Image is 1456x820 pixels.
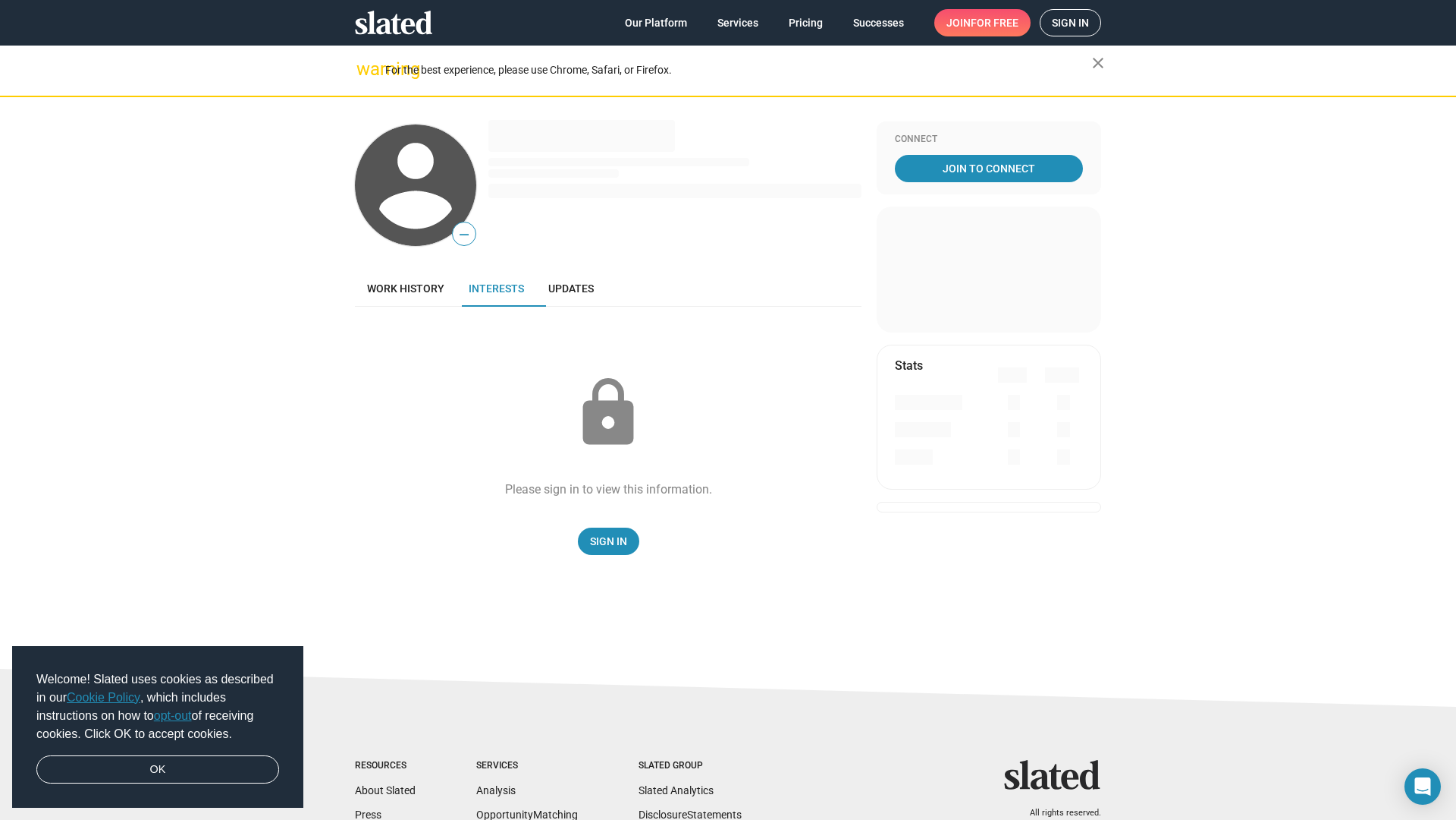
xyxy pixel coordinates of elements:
span: Our Platform [625,9,687,36]
a: Sign in [1040,9,1101,36]
div: Open Intercom Messenger [1404,768,1441,805]
a: Analysis [476,784,516,796]
a: Services [705,9,770,36]
span: Join [946,9,1018,36]
a: Sign In [578,528,639,555]
mat-icon: warning [356,60,375,78]
div: For the best experience, please use Chrome, Safari, or Firefox. [385,60,1092,80]
span: Sign in [1052,10,1089,36]
span: Work history [367,282,444,295]
a: Work history [355,270,457,307]
a: Pricing [777,9,835,36]
mat-card-title: Stats [895,358,923,374]
a: Cookie Policy [67,691,140,704]
a: dismiss cookie message [36,755,279,784]
a: About Slated [355,784,416,796]
a: Joinfor free [934,9,1031,36]
a: Successes [841,9,916,36]
mat-icon: lock [570,375,646,451]
span: for free [971,9,1018,36]
a: Interests [457,270,536,307]
span: Services [717,9,758,36]
a: Join To Connect [895,155,1083,182]
div: Connect [895,134,1083,146]
span: — [453,225,475,244]
span: Interests [469,282,524,295]
div: cookieconsent [12,646,303,809]
a: Slated Analytics [639,784,714,796]
div: Resources [355,760,416,772]
div: Slated Group [639,760,742,772]
a: opt-out [154,709,192,722]
div: Please sign in to view this information. [505,481,712,497]
span: Updates [548,282,594,295]
span: Pricing [789,9,823,36]
span: Successes [853,9,904,36]
span: Welcome! Slated uses cookies as described in our , which includes instructions on how to of recei... [36,670,279,743]
div: Services [476,760,578,772]
a: Our Platform [613,9,699,36]
span: Sign In [590,528,627,555]
mat-icon: close [1089,54,1107,72]
a: Updates [536,270,606,307]
span: Join To Connect [898,155,1080,182]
